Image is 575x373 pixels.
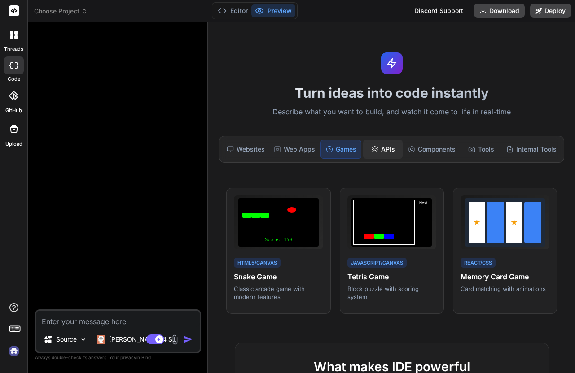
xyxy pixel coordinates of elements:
[234,271,323,282] h4: Snake Game
[417,200,430,245] div: Next
[347,271,436,282] h4: Tetris Game
[363,140,403,159] div: APIs
[409,4,469,18] div: Discord Support
[503,140,560,159] div: Internal Tools
[242,236,315,243] div: Score: 150
[404,140,459,159] div: Components
[170,334,180,345] img: attachment
[8,75,20,83] label: code
[461,140,501,159] div: Tools
[6,343,22,359] img: signin
[214,106,570,118] p: Describe what you want to build, and watch it come to life in real-time
[184,335,193,344] img: icon
[234,285,323,301] p: Classic arcade game with modern features
[56,335,77,344] p: Source
[347,258,407,268] div: JavaScript/Canvas
[347,285,436,301] p: Block puzzle with scoring system
[79,336,87,343] img: Pick Models
[461,258,496,268] div: React/CSS
[5,107,22,114] label: GitHub
[34,7,88,16] span: Choose Project
[214,85,570,101] h1: Turn ideas into code instantly
[214,4,251,17] button: Editor
[5,140,22,148] label: Upload
[320,140,361,159] div: Games
[97,335,105,344] img: Claude 4 Sonnet
[109,335,176,344] p: [PERSON_NAME] 4 S..
[270,140,319,159] div: Web Apps
[530,4,571,18] button: Deploy
[251,4,295,17] button: Preview
[474,4,525,18] button: Download
[223,140,268,159] div: Websites
[461,285,549,293] p: Card matching with animations
[35,353,201,362] p: Always double-check its answers. Your in Bind
[234,258,281,268] div: HTML5/Canvas
[4,45,23,53] label: threads
[120,355,136,360] span: privacy
[461,271,549,282] h4: Memory Card Game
